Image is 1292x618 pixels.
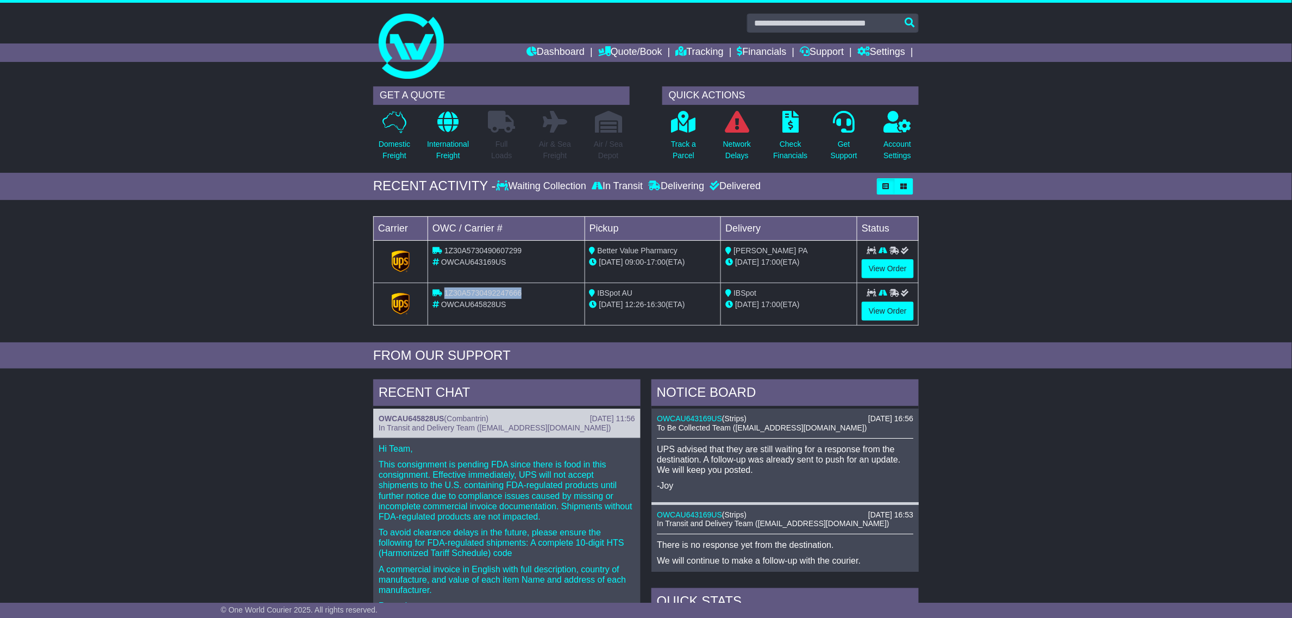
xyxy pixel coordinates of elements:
span: Combantrin [447,414,486,423]
a: DomesticFreight [378,110,411,167]
div: ( ) [379,414,635,423]
p: Track a Parcel [671,139,696,161]
a: Financials [737,43,787,62]
span: IBSpot [733,289,756,297]
p: Network Delays [723,139,751,161]
span: [DATE] [599,300,623,309]
span: [DATE] [735,258,759,266]
a: Settings [857,43,905,62]
p: Air / Sea Depot [594,139,623,161]
div: [DATE] 11:56 [590,414,635,423]
a: Dashboard [526,43,585,62]
a: Support [800,43,844,62]
a: Quote/Book [598,43,662,62]
div: Delivering [645,180,707,192]
span: Strips [725,414,744,423]
span: In Transit and Delivery Team ([EMAIL_ADDRESS][DOMAIN_NAME]) [657,519,889,528]
span: © One World Courier 2025. All rights reserved. [221,605,378,614]
td: Status [857,216,919,240]
a: View Order [862,302,914,321]
p: UPS advised that they are still waiting for a response from the destination. A follow-up was alre... [657,444,913,476]
span: 17:00 [647,258,666,266]
div: ( ) [657,510,913,520]
div: GET A QUOTE [373,86,630,105]
span: [DATE] [735,300,759,309]
p: A commercial invoice in English with full description, country of manufacture, and value of each ... [379,564,635,596]
a: OWCAU643169US [657,510,722,519]
span: OWCAU645828US [441,300,506,309]
a: OWCAU643169US [657,414,722,423]
span: 09:00 [625,258,644,266]
td: OWC / Carrier # [428,216,585,240]
span: 1Z30A5730490607299 [444,246,522,255]
p: Get Support [831,139,857,161]
span: IBSpot AU [598,289,633,297]
span: 16:30 [647,300,666,309]
a: Track aParcel [670,110,697,167]
div: - (ETA) [589,257,717,268]
a: View Order [862,259,914,278]
img: GetCarrierServiceLogo [392,293,410,315]
p: Regards, [379,601,635,611]
div: RECENT ACTIVITY - [373,178,496,194]
div: RECENT CHAT [373,379,641,409]
span: Better Value Pharmarcy [598,246,678,255]
p: This consignment is pending FDA since there is food in this consignment. Effective immediately, U... [379,459,635,522]
span: 17:00 [761,258,780,266]
td: Pickup [585,216,721,240]
div: Quick Stats [651,588,919,617]
p: Account Settings [884,139,912,161]
div: NOTICE BOARD [651,379,919,409]
a: NetworkDelays [723,110,751,167]
span: 12:26 [625,300,644,309]
p: Domestic Freight [379,139,410,161]
img: GetCarrierServiceLogo [392,251,410,272]
div: Delivered [707,180,761,192]
div: - (ETA) [589,299,717,310]
p: To avoid clearance delays in the future, please ensure the following for FDA-regulated shipments:... [379,527,635,559]
p: There is no response yet from the destination. [657,540,913,550]
span: OWCAU643169US [441,258,506,266]
a: GetSupport [830,110,858,167]
span: Strips [725,510,744,519]
span: In Transit and Delivery Team ([EMAIL_ADDRESS][DOMAIN_NAME]) [379,423,611,432]
span: [DATE] [599,258,623,266]
a: CheckFinancials [773,110,808,167]
p: -Rhiza [657,572,913,582]
td: Delivery [721,216,857,240]
span: [PERSON_NAME] PA [733,246,808,255]
p: Check Financials [774,139,808,161]
div: FROM OUR SUPPORT [373,348,919,364]
p: Full Loads [488,139,515,161]
div: (ETA) [725,299,852,310]
a: AccountSettings [883,110,912,167]
div: In Transit [589,180,645,192]
div: ( ) [657,414,913,423]
p: We will continue to make a follow-up with the courier. [657,555,913,566]
p: Air & Sea Freight [539,139,571,161]
span: 1Z30A5730492247666 [444,289,522,297]
a: Tracking [676,43,724,62]
p: -Joy [657,480,913,491]
p: International Freight [427,139,469,161]
span: 17:00 [761,300,780,309]
a: InternationalFreight [427,110,469,167]
div: [DATE] 16:56 [868,414,913,423]
div: QUICK ACTIONS [662,86,919,105]
p: Hi Team, [379,444,635,454]
a: OWCAU645828US [379,414,444,423]
div: (ETA) [725,257,852,268]
div: Waiting Collection [496,180,589,192]
div: [DATE] 16:53 [868,510,913,520]
td: Carrier [374,216,428,240]
span: To Be Collected Team ([EMAIL_ADDRESS][DOMAIN_NAME]) [657,423,867,432]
